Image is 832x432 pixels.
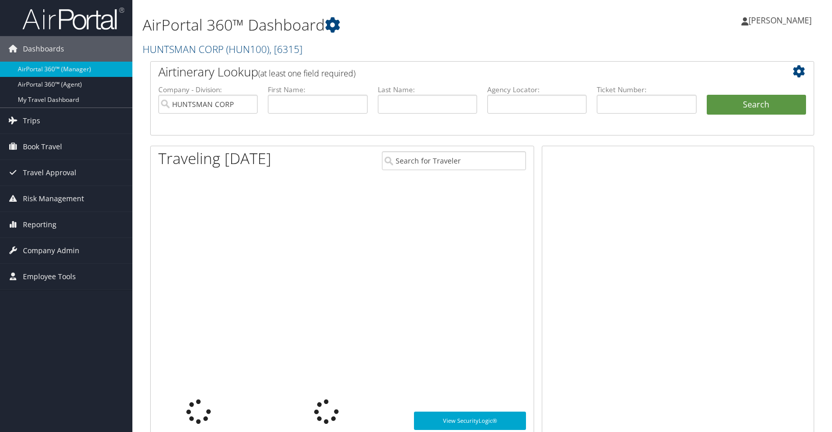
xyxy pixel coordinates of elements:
span: Travel Approval [23,160,76,185]
span: Dashboards [23,36,64,62]
img: airportal-logo.png [22,7,124,31]
a: View SecurityLogic® [414,412,526,430]
a: [PERSON_NAME] [741,5,822,36]
span: (at least one field required) [258,68,355,79]
span: Company Admin [23,238,79,263]
label: Last Name: [378,85,477,95]
span: , [ 6315 ] [269,42,302,56]
span: Employee Tools [23,264,76,289]
label: Company - Division: [158,85,258,95]
a: HUNTSMAN CORP [143,42,302,56]
input: Search for Traveler [382,151,526,170]
label: Ticket Number: [597,85,696,95]
label: First Name: [268,85,367,95]
span: Book Travel [23,134,62,159]
h2: Airtinerary Lookup [158,63,751,80]
span: Risk Management [23,186,84,211]
button: Search [707,95,806,115]
span: Reporting [23,212,57,237]
span: ( HUN100 ) [226,42,269,56]
span: [PERSON_NAME] [748,15,812,26]
h1: AirPortal 360™ Dashboard [143,14,595,36]
label: Agency Locator: [487,85,587,95]
h1: Traveling [DATE] [158,148,271,169]
span: Trips [23,108,40,133]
